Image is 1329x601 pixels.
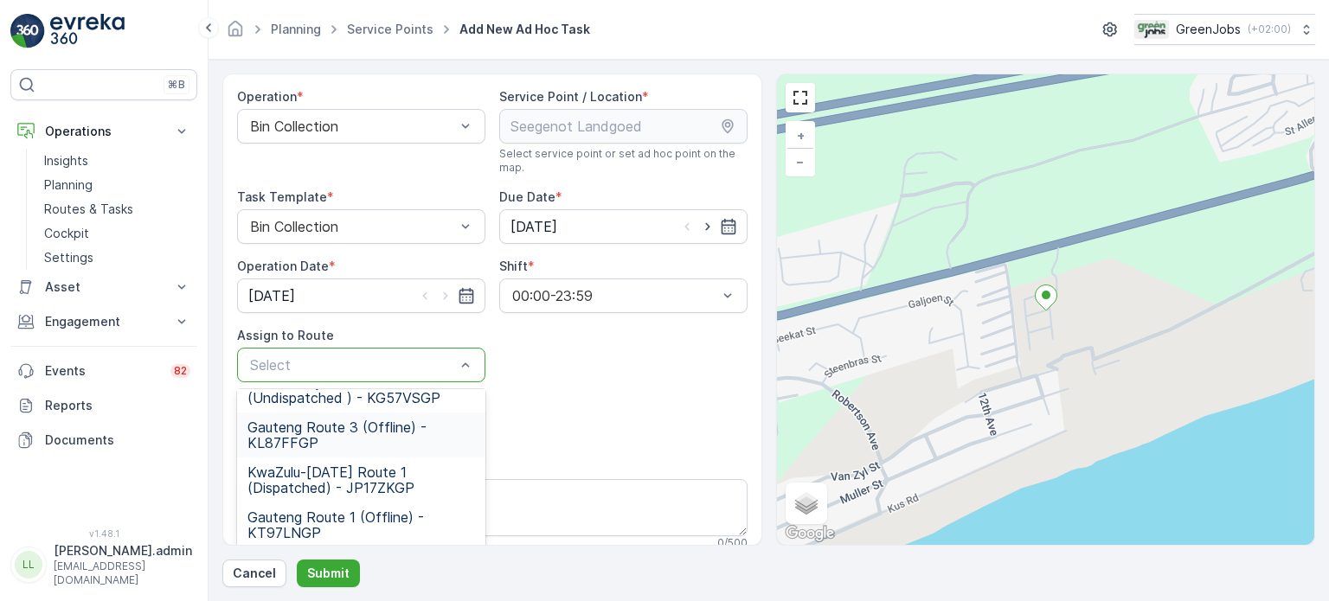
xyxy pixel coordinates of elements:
div: LL [15,551,42,579]
label: Operation Date [237,259,329,273]
a: Zoom In [787,123,813,149]
button: Engagement [10,304,197,339]
span: v 1.48.1 [10,528,197,539]
img: logo_light-DOdMpM7g.png [50,14,125,48]
label: Operation [237,89,297,104]
button: Asset [10,270,197,304]
span: − [796,154,805,169]
a: Events82 [10,354,197,388]
span: Select service point or set ad hoc point on the map. [499,147,748,175]
p: Routes & Tasks [44,201,133,218]
label: Task Template [237,189,327,204]
a: Insights [37,149,197,173]
p: 82 [174,364,187,378]
a: Documents [10,423,197,457]
button: Operations [10,114,197,149]
img: Google [781,522,838,545]
label: Assign to Route [237,328,334,342]
img: Green_Jobs_Logo.png [1134,20,1169,39]
span: + [797,128,805,143]
span: Add New Ad Hoc Task [456,21,594,38]
a: Cockpit [37,221,197,246]
p: Engagement [45,313,163,330]
p: Asset [45,278,163,296]
p: [PERSON_NAME].admin [54,542,192,559]
p: Planning [44,176,93,194]
p: Events [45,362,160,380]
p: Select [250,355,455,375]
button: GreenJobs(+02:00) [1134,14,1315,45]
p: Operations [45,123,163,140]
a: Open this area in Google Maps (opens a new window) [781,522,838,545]
label: Shift [499,259,528,273]
label: Due Date [499,189,555,204]
span: Mossel Bay Route 1 (Undispatched ) - KG57VSGP [247,374,475,406]
span: KwaZulu-[DATE] Route 1 (Dispatched) - JP17ZKGP [247,464,475,496]
a: Settings [37,246,197,270]
span: Gauteng Route 3 (Offline) - KL87FFGP [247,419,475,451]
a: Service Points [347,22,433,36]
a: Reports [10,388,197,423]
p: Cockpit [44,225,89,242]
span: Gauteng Route 1 (Offline) - KT97LNGP [247,509,475,540]
button: Cancel [222,559,286,587]
input: Seegenot Landgoed [499,109,748,144]
a: Planning [37,173,197,197]
input: dd/mm/yyyy [237,278,485,313]
img: logo [10,14,45,48]
p: Cancel [233,565,276,582]
p: ⌘B [168,78,185,92]
a: Planning [271,22,321,36]
a: View Fullscreen [787,85,813,111]
p: ( +02:00 ) [1248,22,1291,36]
p: GreenJobs [1176,21,1241,38]
a: Routes & Tasks [37,197,197,221]
a: Zoom Out [787,149,813,175]
p: Submit [307,565,350,582]
p: Documents [45,432,190,449]
button: LL[PERSON_NAME].admin[EMAIL_ADDRESS][DOMAIN_NAME] [10,542,197,587]
a: Homepage [226,26,245,41]
a: Layers [787,484,825,522]
p: [EMAIL_ADDRESS][DOMAIN_NAME] [54,559,192,587]
input: dd/mm/yyyy [499,209,748,244]
p: Reports [45,397,190,414]
p: Insights [44,152,88,169]
p: Settings [44,249,93,266]
p: 0 / 500 [717,536,748,550]
button: Submit [297,559,360,587]
label: Service Point / Location [499,89,642,104]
